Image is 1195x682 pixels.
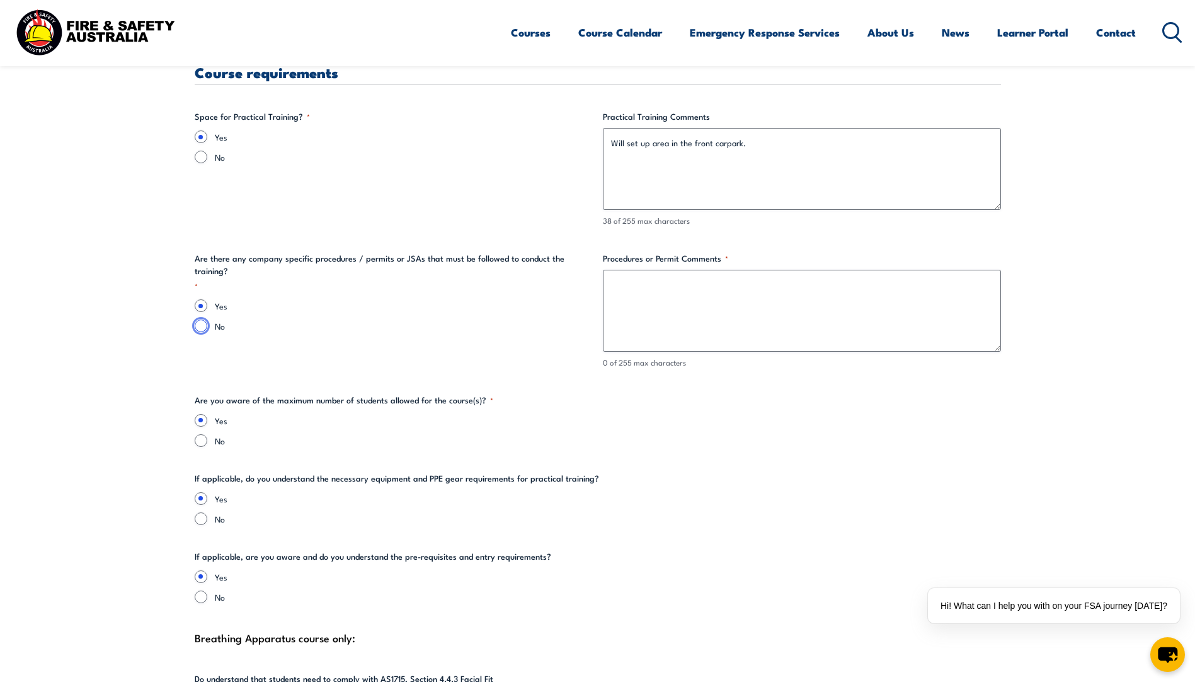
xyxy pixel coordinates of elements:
[1150,637,1185,672] button: chat-button
[215,299,593,312] label: Yes
[195,628,1001,647] div: Breathing Apparatus course only:
[511,16,551,49] a: Courses
[195,550,551,563] legend: If applicable, are you aware and do you understand the pre-requisites and entry requirements?
[997,16,1068,49] a: Learner Portal
[867,16,914,49] a: About Us
[215,320,593,332] label: No
[578,16,662,49] a: Course Calendar
[215,414,1001,427] label: Yes
[603,252,1001,265] label: Procedures or Permit Comments
[1096,16,1136,49] a: Contact
[928,588,1180,623] div: Hi! What can I help you with on your FSA journey [DATE]?
[603,357,1001,369] div: 0 of 255 max characters
[195,252,593,292] legend: Are there any company specific procedures / permits or JSAs that must be followed to conduct the ...
[603,110,1001,123] label: Practical Training Comments
[690,16,840,49] a: Emergency Response Services
[215,151,593,163] label: No
[215,570,1001,583] label: Yes
[195,110,310,123] legend: Space for Practical Training?
[603,215,1001,227] div: 38 of 255 max characters
[215,130,593,143] label: Yes
[195,394,493,407] legend: Are you aware of the maximum number of students allowed for the course(s)?
[215,492,1001,505] label: Yes
[215,591,1001,603] label: No
[215,512,1001,525] label: No
[195,65,1001,79] h3: Course requirements
[942,16,969,49] a: News
[195,472,599,485] legend: If applicable, do you understand the necessary equipment and PPE gear requirements for practical ...
[215,434,1001,447] label: No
